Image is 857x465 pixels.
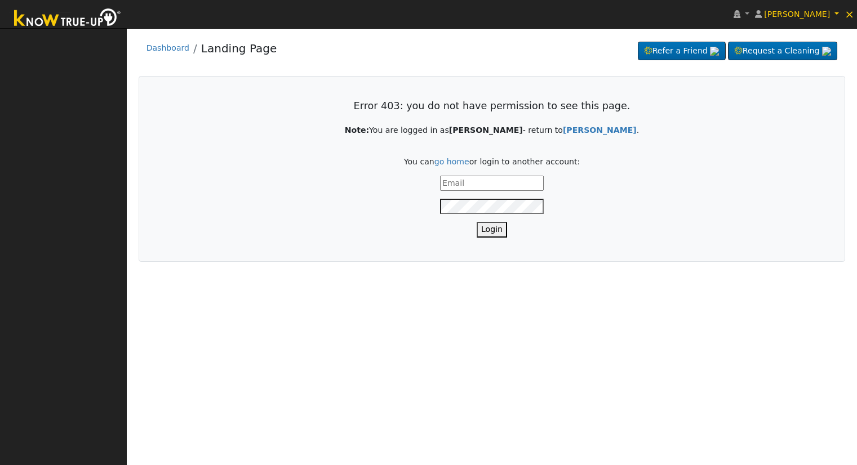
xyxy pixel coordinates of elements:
a: Back to User [563,126,637,135]
p: You are logged in as - return to . [163,124,821,136]
span: [PERSON_NAME] [764,10,830,19]
img: retrieve [822,47,831,56]
a: Refer a Friend [638,42,726,61]
strong: [PERSON_NAME] [563,126,637,135]
a: Dashboard [146,43,189,52]
span: × [845,7,854,21]
a: Request a Cleaning [728,42,837,61]
img: Know True-Up [8,6,127,32]
a: go home [434,157,469,166]
h3: Error 403: you do not have permission to see this page. [163,100,821,112]
strong: Note: [345,126,369,135]
input: Email [440,176,544,191]
button: Login [477,222,507,237]
p: You can or login to another account: [163,156,821,168]
li: Landing Page [189,40,277,62]
strong: [PERSON_NAME] [449,126,523,135]
img: retrieve [710,47,719,56]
